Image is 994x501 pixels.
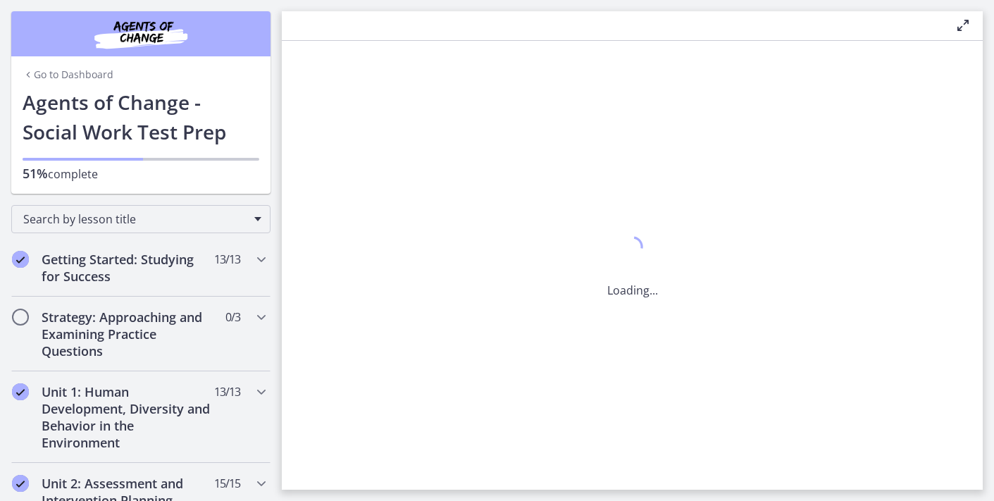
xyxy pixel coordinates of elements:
h2: Unit 1: Human Development, Diversity and Behavior in the Environment [42,383,213,451]
span: 15 / 15 [214,475,240,492]
i: Completed [12,251,29,268]
span: 51% [23,165,48,182]
h2: Strategy: Approaching and Examining Practice Questions [42,309,213,359]
i: Completed [12,383,29,400]
p: complete [23,165,259,183]
span: 13 / 13 [214,383,240,400]
span: 0 / 3 [225,309,240,326]
div: 1 [607,233,658,265]
img: Agents of Change [56,17,225,51]
div: Search by lesson title [11,205,271,233]
i: Completed [12,475,29,492]
h2: Getting Started: Studying for Success [42,251,213,285]
a: Go to Dashboard [23,68,113,82]
span: 13 / 13 [214,251,240,268]
h1: Agents of Change - Social Work Test Prep [23,87,259,147]
p: Loading... [607,282,658,299]
span: Search by lesson title [23,211,247,227]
